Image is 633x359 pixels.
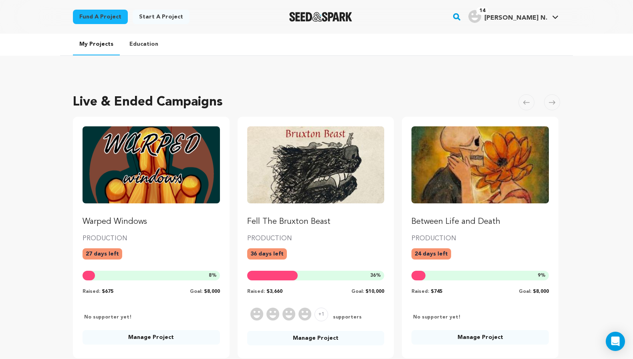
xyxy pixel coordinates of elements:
span: supporters [331,314,362,321]
span: [PERSON_NAME] N. [484,15,547,21]
span: % [370,272,381,279]
a: Fund a project [73,10,128,24]
a: Manage Project [247,331,385,345]
p: Between Life and Death [411,216,549,227]
span: % [538,272,546,279]
p: No supporter yet! [83,314,132,320]
span: Goal: [519,289,531,294]
div: VandeWalker N.'s Profile [468,10,547,23]
h2: Live & Ended Campaigns [73,93,223,112]
a: Manage Project [83,330,220,345]
span: +1 [314,308,328,321]
a: Start a project [133,10,189,24]
img: Supporter Image [282,308,295,320]
a: Manage Project [411,330,549,345]
a: My Projects [73,34,120,55]
img: Supporter Image [298,308,311,320]
span: $3,660 [266,289,282,294]
span: Raised: [83,289,100,294]
p: No supporter yet! [411,314,461,320]
img: Seed&Spark Logo Dark Mode [289,12,352,22]
img: Supporter Image [250,308,263,320]
a: Education [123,34,165,55]
span: 36 [370,273,376,278]
a: Fund Fell The Bruxton Beast [247,126,385,227]
span: $8,000 [533,289,549,294]
p: Fell The Bruxton Beast [247,216,385,227]
span: $10,000 [365,289,384,294]
p: 27 days left [83,248,122,260]
img: Supporter Image [266,308,279,320]
span: Goal: [351,289,364,294]
a: VandeWalker N.'s Profile [467,8,560,23]
span: % [209,272,217,279]
a: Seed&Spark Homepage [289,12,352,22]
img: user.png [468,10,481,23]
a: Fund Warped Windows [83,126,220,227]
span: $8,000 [204,289,220,294]
a: Fund Between Life and Death [411,126,549,227]
p: 24 days left [411,248,451,260]
span: $675 [102,289,113,294]
p: PRODUCTION [83,234,220,243]
p: PRODUCTION [247,234,385,243]
span: VandeWalker N.'s Profile [467,8,560,25]
span: 9 [538,273,540,278]
span: 14 [476,7,488,15]
p: PRODUCTION [411,234,549,243]
span: Raised: [411,289,429,294]
span: Goal: [190,289,202,294]
div: Open Intercom Messenger [606,332,625,351]
p: Warped Windows [83,216,220,227]
span: Raised: [247,289,265,294]
p: 36 days left [247,248,287,260]
span: 8 [209,273,212,278]
span: $745 [431,289,442,294]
